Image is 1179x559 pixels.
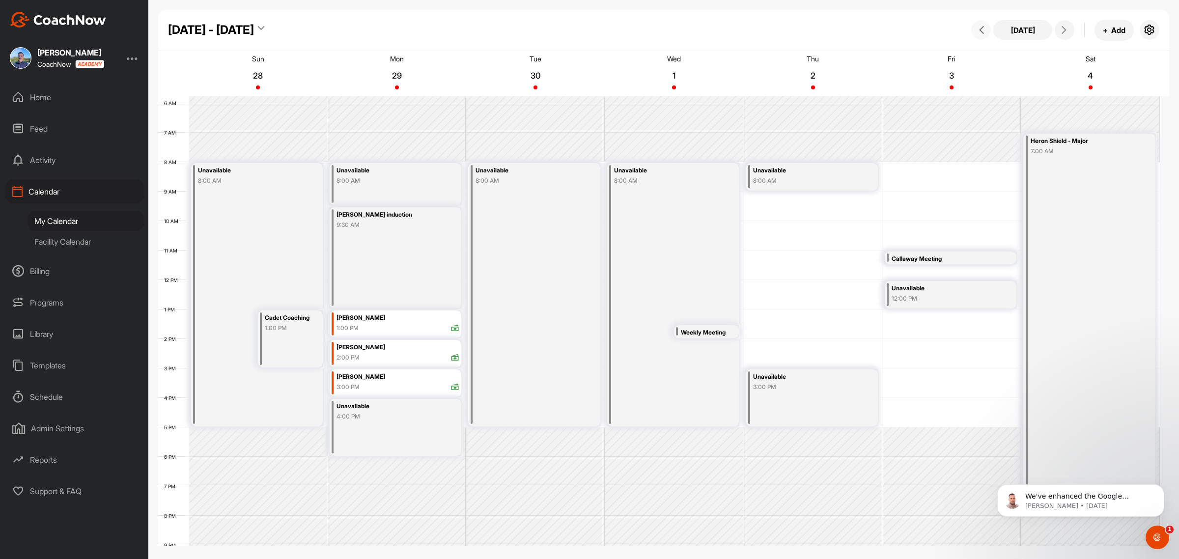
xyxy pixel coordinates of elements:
[337,312,459,324] div: [PERSON_NAME]
[665,71,683,81] p: 1
[337,209,439,221] div: [PERSON_NAME] induction
[388,71,406,81] p: 29
[5,290,144,315] div: Programs
[158,336,186,342] div: 2 PM
[37,49,104,56] div: [PERSON_NAME]
[198,176,300,185] div: 8:00 AM
[892,294,994,303] div: 12:00 PM
[1095,20,1134,41] button: +Add
[667,55,681,63] p: Wed
[28,231,144,252] div: Facility Calendar
[198,165,300,176] div: Unavailable
[1082,71,1099,81] p: 4
[5,385,144,409] div: Schedule
[1103,25,1108,35] span: +
[753,165,855,176] div: Unavailable
[337,401,439,412] div: Unavailable
[43,38,169,47] p: Message from Alex, sent 1d ago
[807,55,819,63] p: Thu
[753,383,855,391] div: 3:00 PM
[158,189,186,195] div: 9 AM
[158,100,186,106] div: 6 AM
[10,12,106,28] img: CoachNow
[605,51,743,96] a: October 1, 2025
[43,28,167,144] span: We've enhanced the Google Calendar integration for a more seamless experience. If you haven't lin...
[614,176,716,185] div: 8:00 AM
[5,116,144,141] div: Feed
[892,253,994,265] div: Callaway Meeting
[5,479,144,503] div: Support & FAQ
[1166,526,1174,533] span: 1
[327,51,466,96] a: September 29, 2025
[466,51,605,96] a: September 30, 2025
[5,148,144,172] div: Activity
[943,71,960,81] p: 3
[5,259,144,283] div: Billing
[252,55,264,63] p: Sun
[249,71,267,81] p: 28
[337,353,360,362] div: 2:00 PM
[158,159,186,165] div: 8 AM
[37,60,104,68] div: CoachNow
[158,542,186,548] div: 9 PM
[337,371,459,383] div: [PERSON_NAME]
[265,312,313,324] div: Cadet Coaching
[158,395,186,401] div: 4 PM
[476,165,578,176] div: Unavailable
[337,412,439,421] div: 4:00 PM
[1031,136,1133,147] div: Heron Shield - Major
[337,324,359,333] div: 1:00 PM
[753,176,855,185] div: 8:00 AM
[337,176,439,185] div: 8:00 AM
[337,165,439,176] div: Unavailable
[753,371,855,383] div: Unavailable
[1031,147,1133,156] div: 7:00 AM
[158,130,186,136] div: 7 AM
[337,383,360,391] div: 3:00 PM
[158,483,185,489] div: 7 PM
[5,447,144,472] div: Reports
[882,51,1021,96] a: October 3, 2025
[993,20,1052,40] button: [DATE]
[337,342,459,353] div: [PERSON_NAME]
[1146,526,1169,549] iframe: Intercom live chat
[5,416,144,441] div: Admin Settings
[390,55,404,63] p: Mon
[1021,51,1160,96] a: October 4, 2025
[5,85,144,110] div: Home
[530,55,541,63] p: Tue
[28,211,144,231] div: My Calendar
[5,353,144,378] div: Templates
[5,322,144,346] div: Library
[614,165,716,176] div: Unavailable
[265,324,313,333] div: 1:00 PM
[158,248,187,253] div: 11 AM
[75,60,104,68] img: CoachNow acadmey
[982,464,1179,532] iframe: Intercom notifications message
[158,277,188,283] div: 12 PM
[158,424,186,430] div: 5 PM
[1086,55,1095,63] p: Sat
[476,176,578,185] div: 8:00 AM
[158,513,186,519] div: 8 PM
[168,21,254,39] div: [DATE] - [DATE]
[892,283,994,294] div: Unavailable
[158,307,185,312] div: 1 PM
[158,365,186,371] div: 3 PM
[189,51,327,96] a: September 28, 2025
[158,218,188,224] div: 10 AM
[10,47,31,69] img: square_909ed3242d261a915dd01046af216775.jpg
[804,71,822,81] p: 2
[744,51,882,96] a: October 2, 2025
[948,55,955,63] p: Fri
[337,221,439,229] div: 9:30 AM
[5,179,144,204] div: Calendar
[681,327,730,338] div: Weekly Meeting
[527,71,544,81] p: 30
[158,454,186,460] div: 6 PM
